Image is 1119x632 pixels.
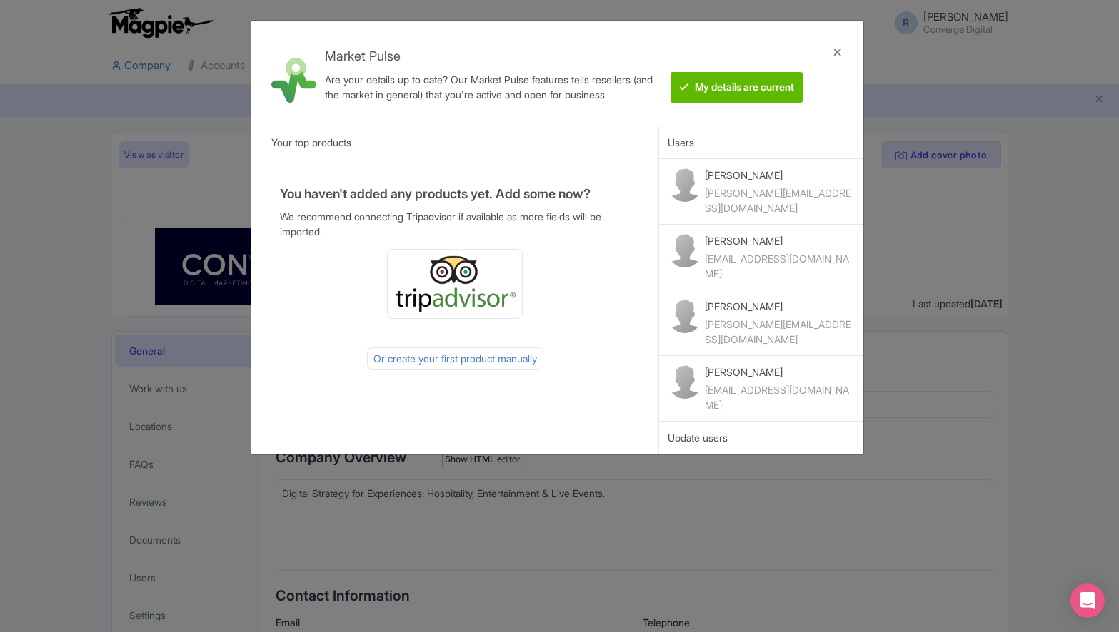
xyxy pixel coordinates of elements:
[271,58,316,103] img: market_pulse-1-0a5220b3d29e4a0de46fb7534bebe030.svg
[393,255,516,312] img: ta_logo-885a1c64328048f2535e39284ba9d771.png
[668,430,854,446] div: Update users
[367,347,543,370] div: Or create your first product manually
[668,299,702,333] img: contact-b11cc6e953956a0c50a2f97983291f06.png
[251,126,658,158] div: Your top products
[325,49,653,63] h4: Market Pulse
[705,251,854,281] div: [EMAIL_ADDRESS][DOMAIN_NAME]
[668,233,702,267] img: contact-b11cc6e953956a0c50a2f97983291f06.png
[668,168,702,202] img: contact-b11cc6e953956a0c50a2f97983291f06.png
[659,126,863,158] div: Users
[705,185,854,215] div: [PERSON_NAME][EMAIL_ADDRESS][DOMAIN_NAME]
[668,365,702,399] img: contact-b11cc6e953956a0c50a2f97983291f06.png
[671,72,803,103] btn: My details are current
[705,168,854,183] p: [PERSON_NAME]
[280,209,630,239] p: We recommend connecting Tripadvisor if available as more fields will be imported.
[705,365,854,379] p: [PERSON_NAME]
[1070,583,1105,618] div: Open Intercom Messenger
[705,233,854,248] p: [PERSON_NAME]
[705,317,854,347] div: [PERSON_NAME][EMAIL_ADDRESS][DOMAIN_NAME]
[325,72,653,102] div: Are your details up to date? Our Market Pulse features tells resellers (and the market in general...
[705,382,854,412] div: [EMAIL_ADDRESS][DOMAIN_NAME]
[280,187,630,201] h4: You haven't added any products yet. Add some now?
[705,299,854,314] p: [PERSON_NAME]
